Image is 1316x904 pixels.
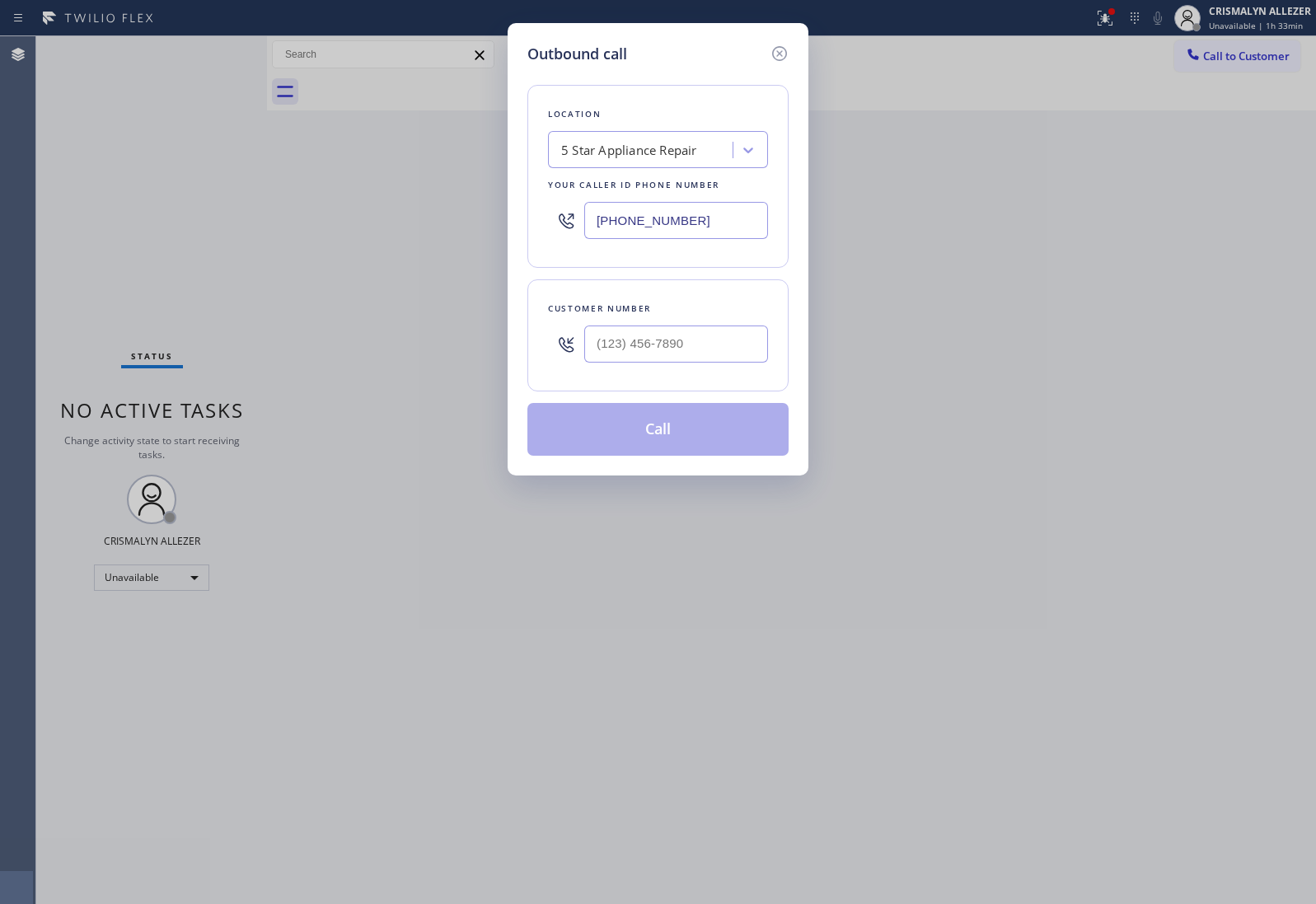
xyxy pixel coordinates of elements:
[548,176,768,194] div: Your caller id phone number
[584,202,768,239] input: (123) 456-7890
[548,105,768,123] div: Location
[527,403,789,456] button: Call
[527,43,627,65] h5: Outbound call
[584,326,768,363] input: (123) 456-7890
[561,141,697,160] div: 5 Star Appliance Repair
[548,300,768,317] div: Customer number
